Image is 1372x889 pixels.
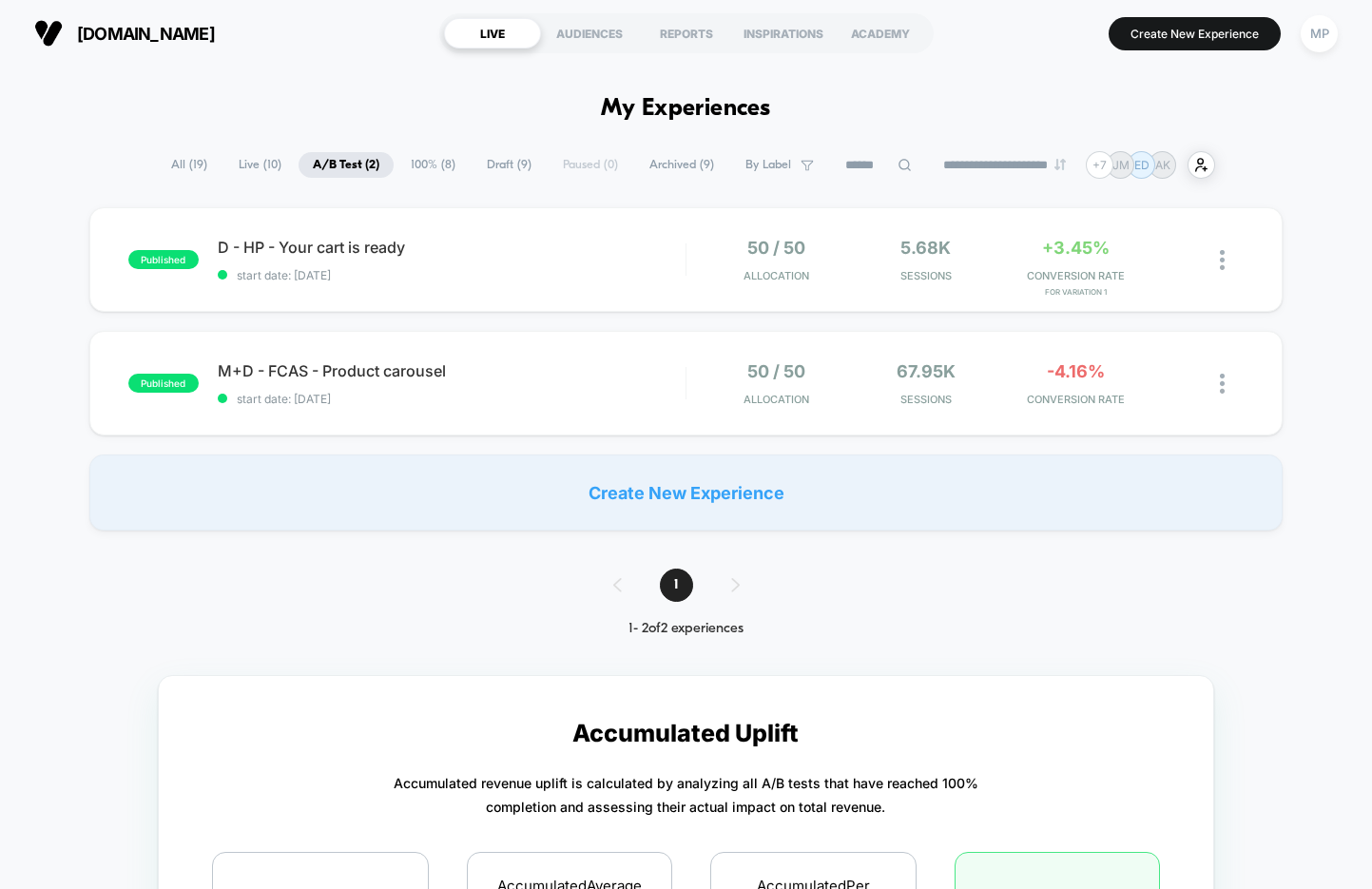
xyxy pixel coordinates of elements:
span: By Label [745,158,791,172]
span: Allocation [744,269,809,282]
span: 5.68k [900,238,951,258]
span: 100% ( 8 ) [396,152,470,178]
div: ACADEMY [832,18,929,48]
div: LIVE [444,18,541,48]
img: close [1220,250,1225,270]
span: Archived ( 9 ) [635,152,728,178]
span: D - HP - Your cart is ready [218,238,686,257]
div: AUDIENCES [541,18,638,48]
span: Allocation [744,393,809,406]
span: -4.16% [1047,361,1105,381]
span: Sessions [856,269,996,282]
span: M+D - FCAS - Product carousel [218,361,686,380]
span: CONVERSION RATE [1006,393,1147,406]
span: 67.95k [897,361,956,381]
div: INSPIRATIONS [735,18,832,48]
p: Accumulated Uplift [572,719,799,747]
h1: My Experiences [601,95,771,123]
span: Sessions [856,393,996,406]
p: ED [1134,158,1150,172]
span: Draft ( 9 ) [473,152,546,178]
p: JM [1112,158,1130,172]
span: A/B Test ( 2 ) [299,152,394,178]
span: 50 / 50 [747,238,805,258]
span: for Variation 1 [1006,287,1147,297]
img: close [1220,374,1225,394]
p: AK [1155,158,1170,172]
span: 1 [660,569,693,602]
span: CONVERSION RATE [1006,269,1147,282]
div: MP [1301,15,1338,52]
button: MP [1295,14,1343,53]
span: 50 / 50 [747,361,805,381]
div: Create New Experience [89,454,1283,531]
div: + 7 [1086,151,1113,179]
span: published [128,374,199,393]
button: Create New Experience [1109,17,1281,50]
span: published [128,250,199,269]
div: 1 - 2 of 2 experiences [594,621,778,637]
img: Visually logo [34,19,63,48]
span: start date: [DATE] [218,392,686,406]
span: [DOMAIN_NAME] [77,24,215,44]
span: start date: [DATE] [218,268,686,282]
span: All ( 19 ) [157,152,222,178]
div: REPORTS [638,18,735,48]
button: [DOMAIN_NAME] [29,18,221,48]
img: end [1054,159,1066,170]
span: +3.45% [1042,238,1110,258]
span: Live ( 10 ) [224,152,296,178]
p: Accumulated revenue uplift is calculated by analyzing all A/B tests that have reached 100% comple... [394,771,978,819]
